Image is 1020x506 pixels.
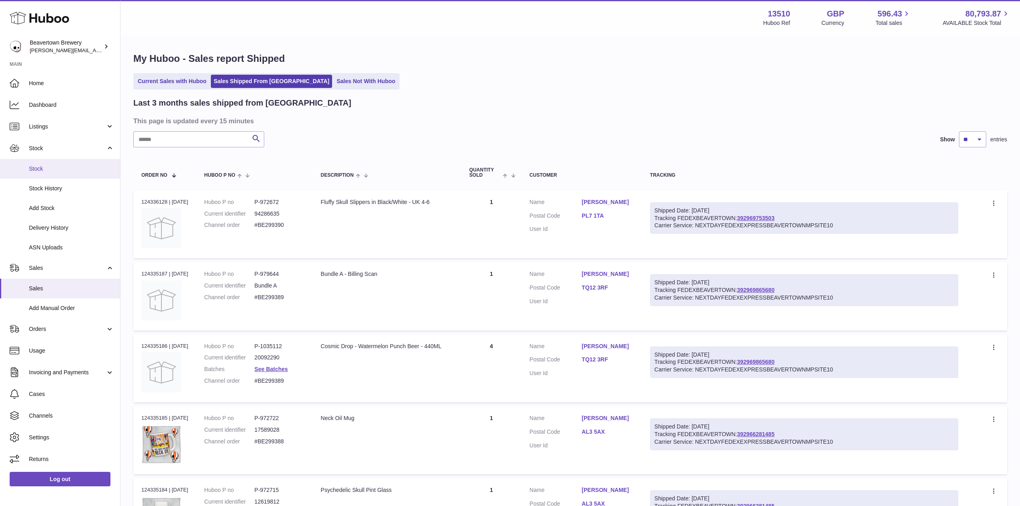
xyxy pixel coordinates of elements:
span: Total sales [875,19,911,27]
div: Tracking FEDEXBEAVERTOWN: [650,202,958,234]
div: Tracking FEDEXBEAVERTOWN: [650,347,958,378]
dt: Huboo P no [204,486,255,494]
dd: #BE299389 [255,294,305,301]
dd: 94286635 [255,210,305,218]
span: entries [990,136,1007,143]
div: Neck Oil Mug [321,414,453,422]
a: TQ12 3RF [582,356,634,363]
a: [PERSON_NAME] [582,270,634,278]
dt: Channel order [204,294,255,301]
a: 392969865680 [737,359,774,365]
img: beigebell-merchandise-neck-oil-mug-29988979867684.png [141,424,182,465]
span: [PERSON_NAME][EMAIL_ADDRESS][PERSON_NAME][DOMAIN_NAME] [30,47,204,53]
dt: Name [530,198,582,208]
dd: P-972715 [255,486,305,494]
div: Currency [822,19,845,27]
h2: Last 3 months sales shipped from [GEOGRAPHIC_DATA] [133,98,351,108]
dt: Channel order [204,377,255,385]
div: Tracking [650,173,958,178]
img: no-photo.jpg [141,208,182,248]
span: Settings [29,434,114,441]
span: Quantity Sold [469,167,501,178]
div: Fluffy Skull Slippers in Black/White - UK 4-6 [321,198,453,206]
span: Sales [29,264,106,272]
dt: Current identifier [204,354,255,361]
span: 596.43 [877,8,902,19]
dt: Current identifier [204,498,255,506]
img: no-photo.jpg [141,280,182,320]
a: AL3 5AX [582,428,634,436]
dt: Current identifier [204,426,255,434]
a: 80,793.87 AVAILABLE Stock Total [942,8,1010,27]
dt: Postal Code [530,356,582,365]
a: [PERSON_NAME] [582,198,634,206]
div: Psychedelic Skull Pint Glass [321,486,453,494]
dt: Postal Code [530,212,582,222]
a: TQ12 3RF [582,284,634,292]
img: Matthew.McCormack@beavertownbrewery.co.uk [10,41,22,53]
h1: My Huboo - Sales report Shipped [133,52,1007,65]
a: [PERSON_NAME] [582,414,634,422]
a: PL7 1TA [582,212,634,220]
div: Tracking FEDEXBEAVERTOWN: [650,274,958,306]
a: See Batches [255,366,288,372]
span: Description [321,173,354,178]
div: Shipped Date: [DATE] [655,423,954,431]
span: Dashboard [29,101,114,109]
dt: User Id [530,442,582,449]
span: ASN Uploads [29,244,114,251]
span: Stock [29,165,114,173]
span: Add Manual Order [29,304,114,312]
dd: Bundle A [255,282,305,290]
a: Sales Shipped From [GEOGRAPHIC_DATA] [211,75,332,88]
dt: Name [530,414,582,424]
dd: #BE299388 [255,438,305,445]
a: 392969865680 [737,287,774,293]
span: Cases [29,390,114,398]
h3: This page is updated every 15 minutes [133,116,1005,125]
img: no-photo.jpg [141,352,182,392]
div: 124335187 | [DATE] [141,270,188,277]
dt: User Id [530,225,582,233]
td: 4 [461,335,522,402]
span: Returns [29,455,114,463]
span: Stock [29,145,106,152]
dt: User Id [530,298,582,305]
span: Listings [29,123,106,131]
div: Beavertown Brewery [30,39,102,54]
dt: User Id [530,369,582,377]
a: Sales Not With Huboo [334,75,398,88]
dt: Name [530,270,582,280]
span: Delivery History [29,224,114,232]
div: Shipped Date: [DATE] [655,279,954,286]
span: Usage [29,347,114,355]
dd: P-972672 [255,198,305,206]
div: Huboo Ref [763,19,790,27]
span: 80,793.87 [965,8,1001,19]
div: Shipped Date: [DATE] [655,351,954,359]
td: 1 [461,406,522,474]
label: Show [940,136,955,143]
dt: Huboo P no [204,343,255,350]
dd: P-1035112 [255,343,305,350]
dt: Channel order [204,221,255,229]
dt: Postal Code [530,284,582,294]
dd: 17589028 [255,426,305,434]
span: Home [29,80,114,87]
div: Carrier Service: NEXTDAYFEDEXEXPRESSBEAVERTOWNMPSITE10 [655,294,954,302]
dd: #BE299389 [255,377,305,385]
dt: Channel order [204,438,255,445]
div: Bundle A - Billing Scan [321,270,453,278]
dd: 20092290 [255,354,305,361]
div: Shipped Date: [DATE] [655,207,954,214]
span: AVAILABLE Stock Total [942,19,1010,27]
dd: 12619812 [255,498,305,506]
a: 392969753503 [737,215,774,221]
span: Channels [29,412,114,420]
div: 124335184 | [DATE] [141,486,188,494]
div: Tracking FEDEXBEAVERTOWN: [650,418,958,450]
strong: 13510 [768,8,790,19]
a: [PERSON_NAME] [582,486,634,494]
a: 392966281485 [737,431,774,437]
div: 124336128 | [DATE] [141,198,188,206]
